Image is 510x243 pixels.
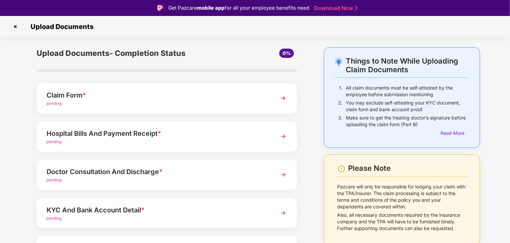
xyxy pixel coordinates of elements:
img: svg+xml;base64,PHN2ZyBpZD0iTmV4dCIgeG1sbnM9Imh0dHA6Ly93d3cudzMub3JnLzIwMDAvc3ZnIiB3aWR0aD0iMzYiIG... [277,92,289,104]
img: svg+xml;base64,PHN2ZyBpZD0iTmV4dCIgeG1sbnM9Imh0dHA6Ly93d3cudzMub3JnLzIwMDAvc3ZnIiB3aWR0aD0iMzYiIG... [277,130,289,142]
span: Upload Documents [24,23,97,31]
p: All claim documents must be self-attested by the employee before submission mentioning [346,85,468,98]
a: Download Now [314,5,356,12]
div: Read More [441,129,468,137]
span: pending [47,216,62,221]
p: You may exclude self-attesting your KYC document, claim form and bank account proof. [346,100,468,113]
strong: mobile app [197,5,225,11]
span: 0% [283,50,291,56]
div: Upload Documents- Completion Status [37,47,210,59]
img: Stroke [355,5,358,12]
img: Logo [157,5,164,11]
img: svg+xml;base64,PHN2ZyBpZD0iV2FybmluZ18tXzI0eDI0IiBkYXRhLW5hbWU9Ildhcm5pbmcgLSAyNHgyNCIgeG1sbnM9Im... [337,165,345,173]
div: Hospital Bills And Payment Receipt [47,128,267,139]
span: pending [47,101,62,106]
div: Things to Note While Uploading Claim Documents [346,57,468,74]
p: 3. [338,115,342,128]
div: Claim Form [47,90,267,101]
img: svg+xml;base64,PHN2ZyBpZD0iTmV4dCIgeG1sbnM9Imh0dHA6Ly93d3cudzMub3JnLzIwMDAvc3ZnIiB3aWR0aD0iMzYiIG... [277,207,289,219]
div: Doctor Consultation And Discharge [47,166,267,177]
div: Please Note [348,164,468,173]
p: 2. [338,100,342,113]
span: pending [47,177,62,182]
img: svg+xml;base64,PHN2ZyBpZD0iQ3Jvc3MtMzJ4MzIiIHhtbG5zPSJodHRwOi8vd3d3LnczLm9yZy8yMDAwL3N2ZyIgd2lkdG... [10,21,21,32]
span: pending [47,139,62,144]
div: Get Pazcare for all your employee benefits need [168,4,309,12]
p: Make sure to get the treating doctor’s signature before uploading the claim form (Part B) [346,115,468,128]
img: svg+xml;base64,PHN2ZyB4bWxucz0iaHR0cDovL3d3dy53My5vcmcvMjAwMC9zdmciIHdpZHRoPSIyNC4wOTMiIGhlaWdodD... [335,58,343,66]
div: KYC And Bank Account Detail [47,205,267,215]
p: Also, all necessary documents required by the insurance company and the TPA will have to be furni... [337,212,468,232]
p: Pazcare will only be responsible for lodging your claim with the TPA/Insurer. The claim processin... [337,183,468,210]
p: 1. [339,85,342,98]
img: svg+xml;base64,PHN2ZyBpZD0iTmV4dCIgeG1sbnM9Imh0dHA6Ly93d3cudzMub3JnLzIwMDAvc3ZnIiB3aWR0aD0iMzYiIG... [277,169,289,181]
